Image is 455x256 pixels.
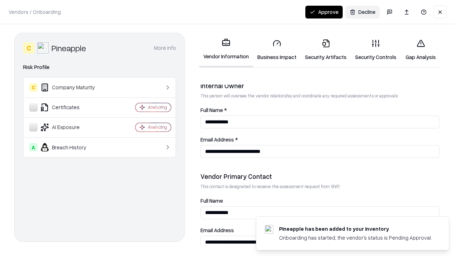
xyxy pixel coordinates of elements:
[301,33,351,66] a: Security Artifacts
[37,42,49,54] img: Pineapple
[279,225,432,233] div: Pineapple has been added to your inventory
[200,107,439,113] label: Full Name *
[200,172,439,181] div: Vendor Primary Contact
[200,81,439,90] div: Internal Owner
[199,33,253,67] a: Vendor Information
[401,33,441,66] a: Gap Analysis
[9,8,61,16] p: Vendors / Onboarding
[200,93,439,99] p: This person will oversee the vendor relationship and coordinate any required assessments or appro...
[279,234,432,241] div: Onboarding has started, the vendor's status is Pending Approval.
[351,33,401,66] a: Security Controls
[154,42,176,54] button: More info
[148,124,167,130] div: Analyzing
[346,6,380,18] button: Decline
[200,198,439,203] label: Full Name
[148,104,167,110] div: Analyzing
[29,143,114,151] div: Breach History
[23,42,34,54] div: C
[200,137,439,142] label: Email Address *
[200,183,439,190] p: This contact is designated to receive the assessment request from Shift
[29,123,114,132] div: AI Exposure
[200,228,439,233] label: Email Address
[23,63,176,71] div: Risk Profile
[253,33,301,66] a: Business Impact
[305,6,343,18] button: Approve
[29,103,114,112] div: Certificates
[29,143,38,151] div: A
[29,83,114,92] div: Company Maturity
[52,42,86,54] div: Pineapple
[29,83,38,92] div: C
[265,225,273,234] img: pineappleenergy.com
